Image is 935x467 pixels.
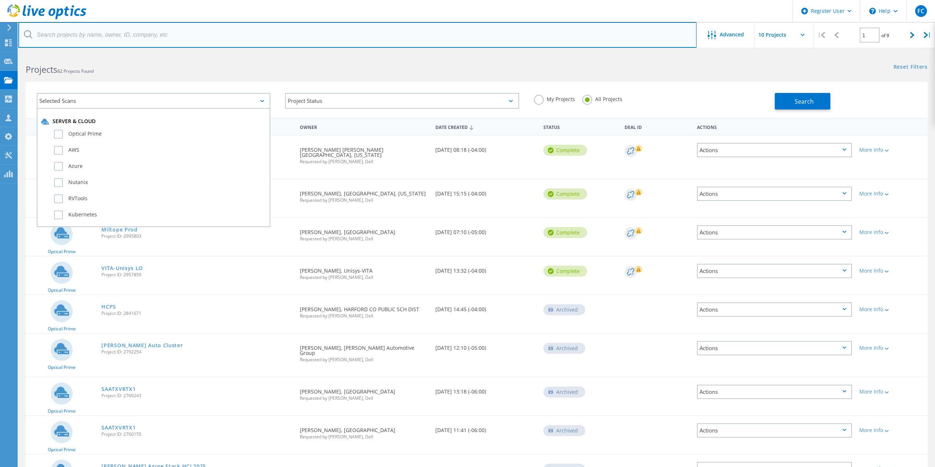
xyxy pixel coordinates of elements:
[432,334,540,358] div: [DATE] 12:10 (-05:00)
[814,22,829,48] div: |
[697,385,852,399] div: Actions
[881,32,889,39] span: of 9
[697,225,852,240] div: Actions
[296,120,431,133] div: Owner
[917,8,924,14] span: FC
[101,311,292,316] span: Project ID: 2841671
[296,179,431,210] div: [PERSON_NAME], [GEOGRAPHIC_DATA], [US_STATE]
[697,264,852,278] div: Actions
[859,307,924,312] div: More Info
[26,64,57,75] b: Projects
[697,341,852,355] div: Actions
[869,8,876,14] svg: \n
[697,143,852,157] div: Actions
[101,266,143,271] a: VITA-Unisys LO
[893,64,928,71] a: Reset Filters
[432,120,540,134] div: Date Created
[54,130,266,139] label: Optical Prime
[296,136,431,171] div: [PERSON_NAME] [PERSON_NAME][GEOGRAPHIC_DATA], [US_STATE]
[57,68,94,74] span: 82 Projects Found
[296,416,431,446] div: [PERSON_NAME], [GEOGRAPHIC_DATA]
[296,334,431,369] div: [PERSON_NAME], [PERSON_NAME] Automotive Group
[48,409,76,413] span: Optical Prime
[7,15,86,21] a: Live Optics Dashboard
[54,194,266,203] label: RVTools
[54,146,266,155] label: AWS
[720,32,744,37] span: Advanced
[859,268,924,273] div: More Info
[296,295,431,326] div: [PERSON_NAME], HARFORD CO PUBLIC SCH DIST
[432,416,540,440] div: [DATE] 11:41 (-06:00)
[41,118,266,125] div: Server & Cloud
[48,327,76,331] span: Optical Prime
[300,159,428,164] span: Requested by [PERSON_NAME], Dell
[300,358,428,362] span: Requested by [PERSON_NAME], Dell
[432,256,540,281] div: [DATE] 13:32 (-04:00)
[582,95,622,102] label: All Projects
[300,435,428,439] span: Requested by [PERSON_NAME], Dell
[101,304,116,309] a: HCPS
[101,432,292,437] span: Project ID: 2760155
[693,120,856,133] div: Actions
[432,136,540,160] div: [DATE] 08:18 (-04:00)
[859,389,924,394] div: More Info
[543,188,587,200] div: Complete
[18,22,697,48] input: Search projects by name, owner, ID, company, etc
[697,302,852,317] div: Actions
[101,343,183,348] a: [PERSON_NAME] Auto Cluster
[543,343,585,354] div: Archived
[795,97,814,105] span: Search
[432,179,540,204] div: [DATE] 15:15 (-04:00)
[101,273,292,277] span: Project ID: 2957859
[296,256,431,287] div: [PERSON_NAME], Unisys-VITA
[543,304,585,315] div: Archived
[859,428,924,433] div: More Info
[101,394,292,398] span: Project ID: 2760243
[775,93,830,109] button: Search
[54,178,266,187] label: Nutanix
[300,237,428,241] span: Requested by [PERSON_NAME], Dell
[54,162,266,171] label: Azure
[101,350,292,354] span: Project ID: 2792254
[48,448,76,452] span: Optical Prime
[859,191,924,196] div: More Info
[37,93,270,109] div: Selected Scans
[920,22,935,48] div: |
[300,396,428,400] span: Requested by [PERSON_NAME], Dell
[300,314,428,318] span: Requested by [PERSON_NAME], Dell
[543,227,587,238] div: Complete
[543,425,585,436] div: Archived
[859,345,924,351] div: More Info
[101,387,136,392] a: SAATXVRTX1
[300,198,428,202] span: Requested by [PERSON_NAME], Dell
[101,425,136,430] a: SAATXVRTX1
[543,145,587,156] div: Complete
[296,377,431,408] div: [PERSON_NAME], [GEOGRAPHIC_DATA]
[101,234,292,238] span: Project ID: 2995803
[48,288,76,292] span: Optical Prime
[48,365,76,370] span: Optical Prime
[432,295,540,319] div: [DATE] 14:45 (-04:00)
[621,120,693,133] div: Deal Id
[540,120,621,133] div: Status
[432,218,540,242] div: [DATE] 07:10 (-05:00)
[534,95,575,102] label: My Projects
[859,230,924,235] div: More Info
[296,218,431,248] div: [PERSON_NAME], [GEOGRAPHIC_DATA]
[48,249,76,254] span: Optical Prime
[54,211,266,219] label: Kubernetes
[697,187,852,201] div: Actions
[697,423,852,438] div: Actions
[859,147,924,152] div: More Info
[300,275,428,280] span: Requested by [PERSON_NAME], Dell
[543,387,585,398] div: Archived
[101,227,137,232] a: Miltope Prod
[285,93,519,109] div: Project Status
[543,266,587,277] div: Complete
[432,377,540,402] div: [DATE] 13:18 (-06:00)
